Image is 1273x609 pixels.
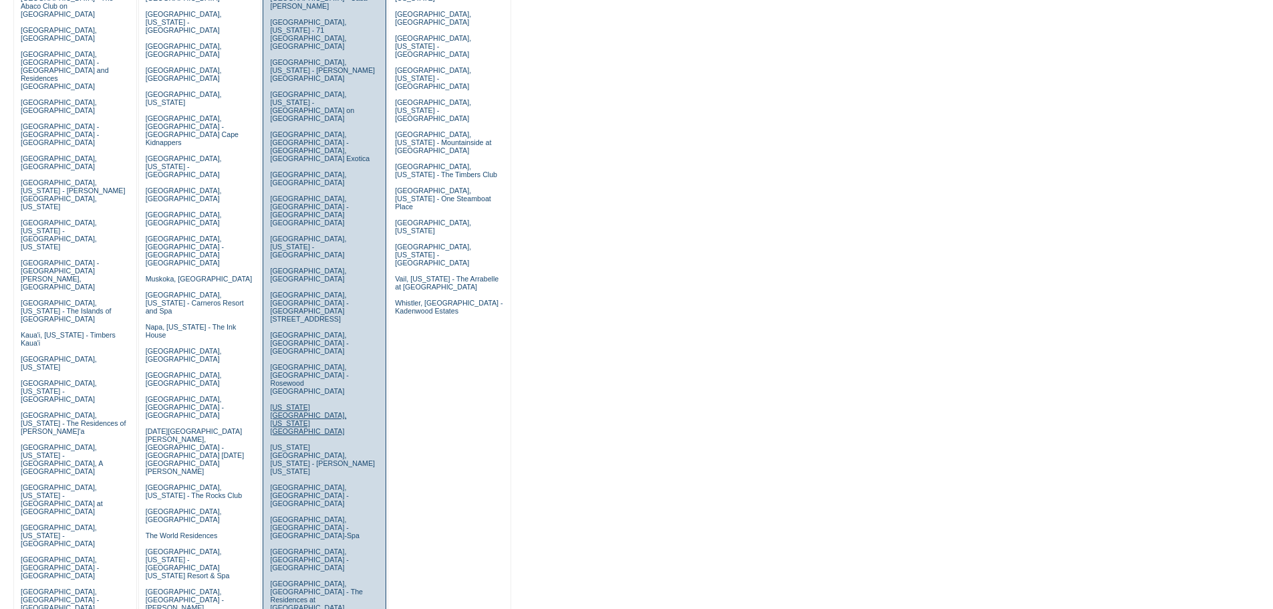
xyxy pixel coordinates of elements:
a: [GEOGRAPHIC_DATA], [US_STATE] - [GEOGRAPHIC_DATA] [395,34,471,58]
a: [GEOGRAPHIC_DATA], [US_STATE] - [PERSON_NAME][GEOGRAPHIC_DATA], [US_STATE] [21,178,126,211]
a: [GEOGRAPHIC_DATA], [GEOGRAPHIC_DATA] - [GEOGRAPHIC_DATA] and Residences [GEOGRAPHIC_DATA] [21,50,109,90]
a: [GEOGRAPHIC_DATA], [US_STATE] - [GEOGRAPHIC_DATA] at [GEOGRAPHIC_DATA] [21,483,103,515]
a: [GEOGRAPHIC_DATA], [GEOGRAPHIC_DATA] - [GEOGRAPHIC_DATA] [270,483,348,507]
a: [US_STATE][GEOGRAPHIC_DATA], [US_STATE] - [PERSON_NAME] [US_STATE] [270,443,375,475]
a: [GEOGRAPHIC_DATA], [US_STATE] - [GEOGRAPHIC_DATA] [270,235,346,259]
a: [GEOGRAPHIC_DATA], [US_STATE] [395,219,471,235]
a: [GEOGRAPHIC_DATA], [GEOGRAPHIC_DATA] [395,10,471,26]
a: [GEOGRAPHIC_DATA], [GEOGRAPHIC_DATA] - [GEOGRAPHIC_DATA], [GEOGRAPHIC_DATA] Exotica [270,130,370,162]
a: [GEOGRAPHIC_DATA], [US_STATE] [21,355,97,371]
a: [GEOGRAPHIC_DATA], [GEOGRAPHIC_DATA] [146,211,222,227]
a: [GEOGRAPHIC_DATA], [GEOGRAPHIC_DATA] [146,371,222,387]
a: [GEOGRAPHIC_DATA], [US_STATE] - The Islands of [GEOGRAPHIC_DATA] [21,299,112,323]
a: The World Residences [146,531,218,539]
a: [GEOGRAPHIC_DATA], [GEOGRAPHIC_DATA] - [GEOGRAPHIC_DATA] [146,395,224,419]
a: [GEOGRAPHIC_DATA], [GEOGRAPHIC_DATA] [146,507,222,523]
a: Whistler, [GEOGRAPHIC_DATA] - Kadenwood Estates [395,299,503,315]
a: [GEOGRAPHIC_DATA], [GEOGRAPHIC_DATA] - [GEOGRAPHIC_DATA] [270,331,348,355]
a: [GEOGRAPHIC_DATA], [US_STATE] - [GEOGRAPHIC_DATA] [21,379,97,403]
a: [GEOGRAPHIC_DATA], [GEOGRAPHIC_DATA] - Rosewood [GEOGRAPHIC_DATA] [270,363,348,395]
a: [GEOGRAPHIC_DATA], [GEOGRAPHIC_DATA] [146,347,222,363]
a: [GEOGRAPHIC_DATA], [US_STATE] - [GEOGRAPHIC_DATA] [21,523,97,547]
a: [GEOGRAPHIC_DATA], [GEOGRAPHIC_DATA] [146,187,222,203]
a: [GEOGRAPHIC_DATA], [GEOGRAPHIC_DATA] [270,170,346,187]
a: [GEOGRAPHIC_DATA], [GEOGRAPHIC_DATA] [21,154,97,170]
a: Napa, [US_STATE] - The Ink House [146,323,237,339]
a: [DATE][GEOGRAPHIC_DATA][PERSON_NAME], [GEOGRAPHIC_DATA] - [GEOGRAPHIC_DATA] [DATE][GEOGRAPHIC_DAT... [146,427,244,475]
a: [GEOGRAPHIC_DATA], [GEOGRAPHIC_DATA] - [GEOGRAPHIC_DATA] [GEOGRAPHIC_DATA] [146,235,224,267]
a: [GEOGRAPHIC_DATA] - [GEOGRAPHIC_DATA][PERSON_NAME], [GEOGRAPHIC_DATA] [21,259,99,291]
a: [GEOGRAPHIC_DATA], [US_STATE] - The Residences of [PERSON_NAME]'a [21,411,126,435]
a: [GEOGRAPHIC_DATA], [US_STATE] [146,90,222,106]
a: [GEOGRAPHIC_DATA], [GEOGRAPHIC_DATA] - [GEOGRAPHIC_DATA] [270,547,348,572]
a: [GEOGRAPHIC_DATA], [US_STATE] - [PERSON_NAME][GEOGRAPHIC_DATA] [270,58,375,82]
a: [GEOGRAPHIC_DATA], [US_STATE] - Mountainside at [GEOGRAPHIC_DATA] [395,130,491,154]
a: Kaua'i, [US_STATE] - Timbers Kaua'i [21,331,116,347]
a: [GEOGRAPHIC_DATA] - [GEOGRAPHIC_DATA] - [GEOGRAPHIC_DATA] [21,122,99,146]
a: [GEOGRAPHIC_DATA], [GEOGRAPHIC_DATA] [146,42,222,58]
a: [GEOGRAPHIC_DATA], [GEOGRAPHIC_DATA] - [GEOGRAPHIC_DATA][STREET_ADDRESS] [270,291,348,323]
a: [GEOGRAPHIC_DATA], [US_STATE] - The Rocks Club [146,483,243,499]
a: [GEOGRAPHIC_DATA], [GEOGRAPHIC_DATA] [146,66,222,82]
a: [GEOGRAPHIC_DATA], [GEOGRAPHIC_DATA] [270,267,346,283]
a: [GEOGRAPHIC_DATA], [US_STATE] - [GEOGRAPHIC_DATA], [US_STATE] [21,219,97,251]
a: [GEOGRAPHIC_DATA], [GEOGRAPHIC_DATA] - [GEOGRAPHIC_DATA]-Spa [270,515,359,539]
a: [GEOGRAPHIC_DATA], [US_STATE] - [GEOGRAPHIC_DATA] [395,66,471,90]
a: [US_STATE][GEOGRAPHIC_DATA], [US_STATE][GEOGRAPHIC_DATA] [270,403,346,435]
a: [GEOGRAPHIC_DATA], [GEOGRAPHIC_DATA] [21,98,97,114]
a: [GEOGRAPHIC_DATA], [GEOGRAPHIC_DATA] [21,26,97,42]
a: [GEOGRAPHIC_DATA], [US_STATE] - [GEOGRAPHIC_DATA] [US_STATE] Resort & Spa [146,547,230,580]
a: [GEOGRAPHIC_DATA], [US_STATE] - Carneros Resort and Spa [146,291,244,315]
a: [GEOGRAPHIC_DATA], [US_STATE] - [GEOGRAPHIC_DATA] on [GEOGRAPHIC_DATA] [270,90,354,122]
a: [GEOGRAPHIC_DATA], [GEOGRAPHIC_DATA] - [GEOGRAPHIC_DATA] Cape Kidnappers [146,114,239,146]
a: [GEOGRAPHIC_DATA], [US_STATE] - [GEOGRAPHIC_DATA] [146,154,222,178]
a: Vail, [US_STATE] - The Arrabelle at [GEOGRAPHIC_DATA] [395,275,499,291]
a: [GEOGRAPHIC_DATA], [US_STATE] - [GEOGRAPHIC_DATA] [146,10,222,34]
a: [GEOGRAPHIC_DATA], [US_STATE] - [GEOGRAPHIC_DATA] [395,243,471,267]
a: Muskoka, [GEOGRAPHIC_DATA] [146,275,252,283]
a: [GEOGRAPHIC_DATA], [US_STATE] - [GEOGRAPHIC_DATA] [395,98,471,122]
a: [GEOGRAPHIC_DATA], [US_STATE] - The Timbers Club [395,162,497,178]
a: [GEOGRAPHIC_DATA], [US_STATE] - [GEOGRAPHIC_DATA], A [GEOGRAPHIC_DATA] [21,443,103,475]
a: [GEOGRAPHIC_DATA], [US_STATE] - One Steamboat Place [395,187,491,211]
a: [GEOGRAPHIC_DATA], [GEOGRAPHIC_DATA] - [GEOGRAPHIC_DATA] [GEOGRAPHIC_DATA] [270,195,348,227]
a: [GEOGRAPHIC_DATA], [US_STATE] - 71 [GEOGRAPHIC_DATA], [GEOGRAPHIC_DATA] [270,18,346,50]
a: [GEOGRAPHIC_DATA], [GEOGRAPHIC_DATA] - [GEOGRAPHIC_DATA] [21,556,99,580]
